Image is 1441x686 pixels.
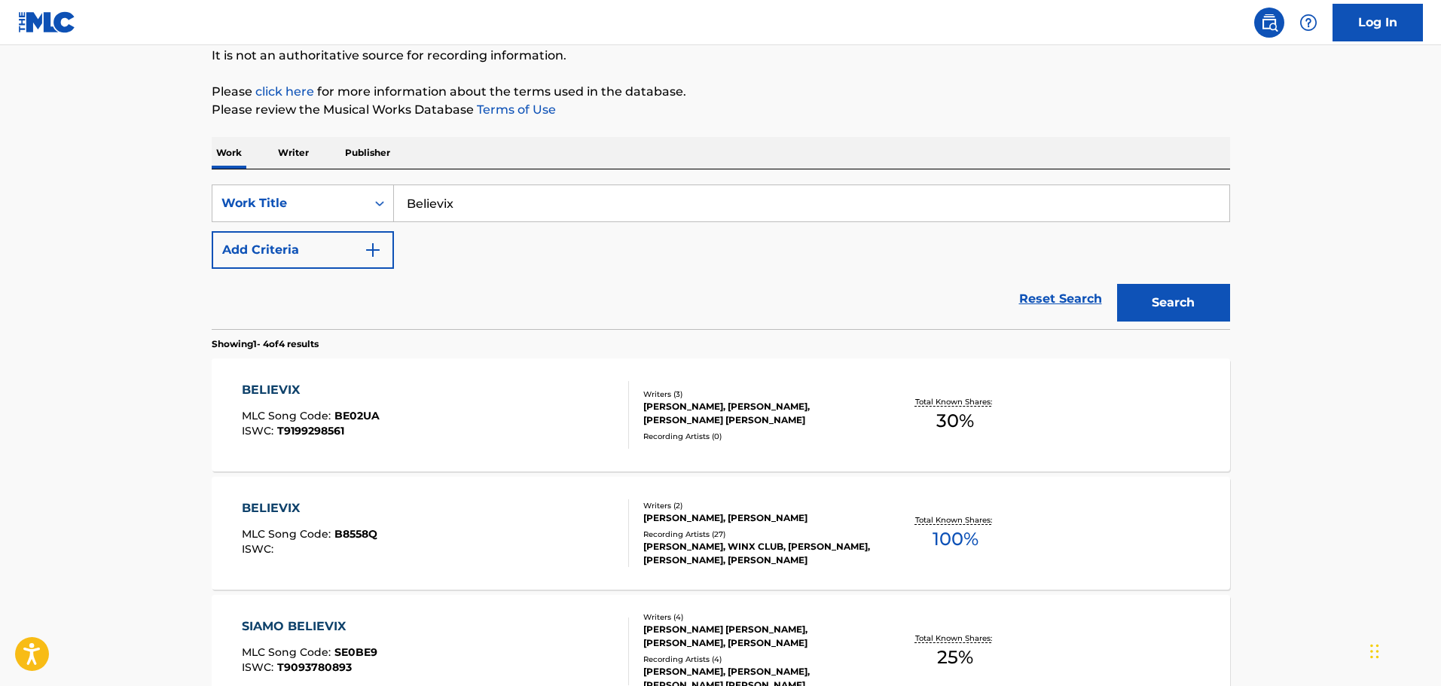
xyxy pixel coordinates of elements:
img: search [1260,14,1278,32]
a: BELIEVIXMLC Song Code:B8558QISWC:Writers (2)[PERSON_NAME], [PERSON_NAME]Recording Artists (27)[PE... [212,477,1230,590]
p: Work [212,137,246,169]
div: Recording Artists ( 0 ) [643,431,871,442]
span: MLC Song Code : [242,409,334,422]
div: Recording Artists ( 27 ) [643,529,871,540]
a: Public Search [1254,8,1284,38]
div: BELIEVIX [242,499,377,517]
button: Add Criteria [212,231,394,269]
div: [PERSON_NAME], WINX CLUB, [PERSON_NAME], [PERSON_NAME], [PERSON_NAME] [643,540,871,567]
div: [PERSON_NAME], [PERSON_NAME] [643,511,871,525]
p: Total Known Shares: [915,633,996,644]
span: ISWC : [242,542,277,556]
p: It is not an authoritative source for recording information. [212,47,1230,65]
a: click here [255,84,314,99]
div: [PERSON_NAME], [PERSON_NAME], [PERSON_NAME] [PERSON_NAME] [643,400,871,427]
span: ISWC : [242,424,277,438]
form: Search Form [212,184,1230,329]
div: Writers ( 4 ) [643,611,871,623]
span: MLC Song Code : [242,527,334,541]
span: SE0BE9 [334,645,377,659]
a: BELIEVIXMLC Song Code:BE02UAISWC:T9199298561Writers (3)[PERSON_NAME], [PERSON_NAME], [PERSON_NAME... [212,358,1230,471]
div: Recording Artists ( 4 ) [643,654,871,665]
img: help [1299,14,1317,32]
span: 25 % [937,644,973,671]
span: 30 % [936,407,974,434]
div: Help [1293,8,1323,38]
img: 9d2ae6d4665cec9f34b9.svg [364,241,382,259]
p: Publisher [340,137,395,169]
span: BE02UA [334,409,380,422]
div: Drag [1370,629,1379,674]
span: T9093780893 [277,660,352,674]
div: Writers ( 3 ) [643,389,871,400]
p: Total Known Shares: [915,514,996,526]
p: Writer [273,137,313,169]
div: Work Title [221,194,357,212]
p: Total Known Shares: [915,396,996,407]
div: SIAMO BELIEVIX [242,617,377,636]
a: Terms of Use [474,102,556,117]
span: B8558Q [334,527,377,541]
span: 100 % [933,526,978,553]
div: Writers ( 2 ) [643,500,871,511]
p: Showing 1 - 4 of 4 results [212,337,319,351]
span: MLC Song Code : [242,645,334,659]
a: Log In [1333,4,1423,41]
div: [PERSON_NAME] [PERSON_NAME], [PERSON_NAME], [PERSON_NAME] [643,623,871,650]
p: Please review the Musical Works Database [212,101,1230,119]
span: ISWC : [242,660,277,674]
iframe: Chat Widget [1366,614,1441,686]
img: MLC Logo [18,11,76,33]
p: Please for more information about the terms used in the database. [212,83,1230,101]
button: Search [1117,284,1230,322]
div: BELIEVIX [242,381,380,399]
a: Reset Search [1012,282,1110,316]
span: T9199298561 [277,424,344,438]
